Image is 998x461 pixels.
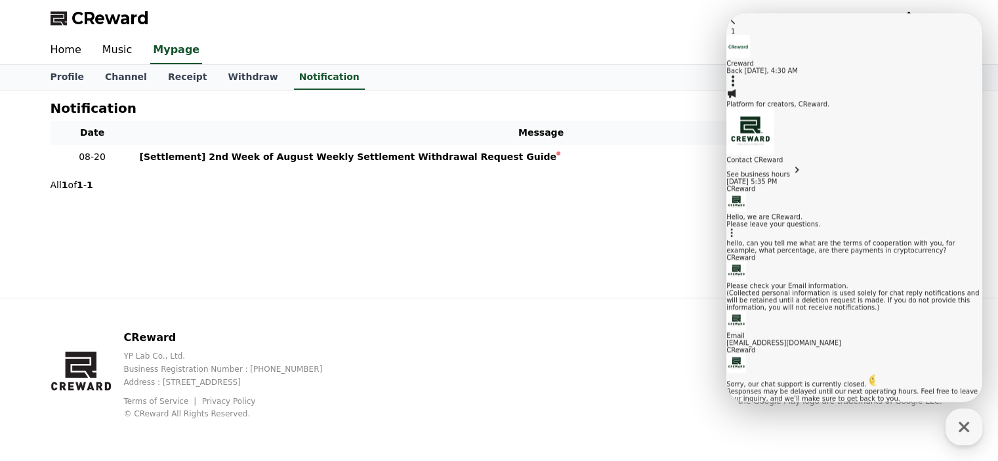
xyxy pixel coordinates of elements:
th: Message [135,121,948,145]
p: CReward [123,330,343,346]
a: Receipt [157,65,218,90]
p: Address : [STREET_ADDRESS] [123,377,343,388]
p: 08-20 [56,150,129,164]
a: Music [92,37,143,64]
iframe: Channel chat [726,13,982,402]
a: Channel [94,65,157,90]
a: Terms of Service [123,397,198,406]
a: Withdraw [217,65,288,90]
p: © CReward All Rights Reserved. [123,409,343,419]
th: Date [51,121,135,145]
a: Mypage [150,37,202,64]
a: Profile [40,65,94,90]
span: CReward [72,8,149,29]
strong: 1 [62,180,68,190]
div: [Settlement] 2nd Week of August Weekly Settlement Withdrawal Request Guide [140,150,556,164]
p: YP Lab Co., Ltd. [123,351,343,361]
a: Privacy Policy [202,397,256,406]
a: Notification [294,65,365,90]
a: CReward [51,8,149,29]
a: Home [40,37,92,64]
strong: 1 [87,180,93,190]
a: [Settlement] 2nd Week of August Weekly Settlement Withdrawal Request Guide [140,150,943,164]
h4: Notification [51,101,136,115]
p: Business Registration Number : [PHONE_NUMBER] [123,364,343,374]
p: All of - [51,178,93,191]
strong: 1 [77,180,83,190]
